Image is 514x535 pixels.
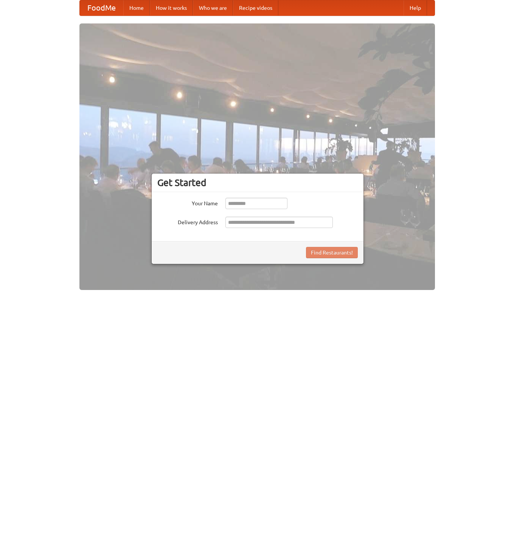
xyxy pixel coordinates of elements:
[157,217,218,226] label: Delivery Address
[157,177,358,188] h3: Get Started
[150,0,193,16] a: How it works
[123,0,150,16] a: Home
[80,0,123,16] a: FoodMe
[306,247,358,258] button: Find Restaurants!
[404,0,427,16] a: Help
[193,0,233,16] a: Who we are
[233,0,278,16] a: Recipe videos
[157,198,218,207] label: Your Name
